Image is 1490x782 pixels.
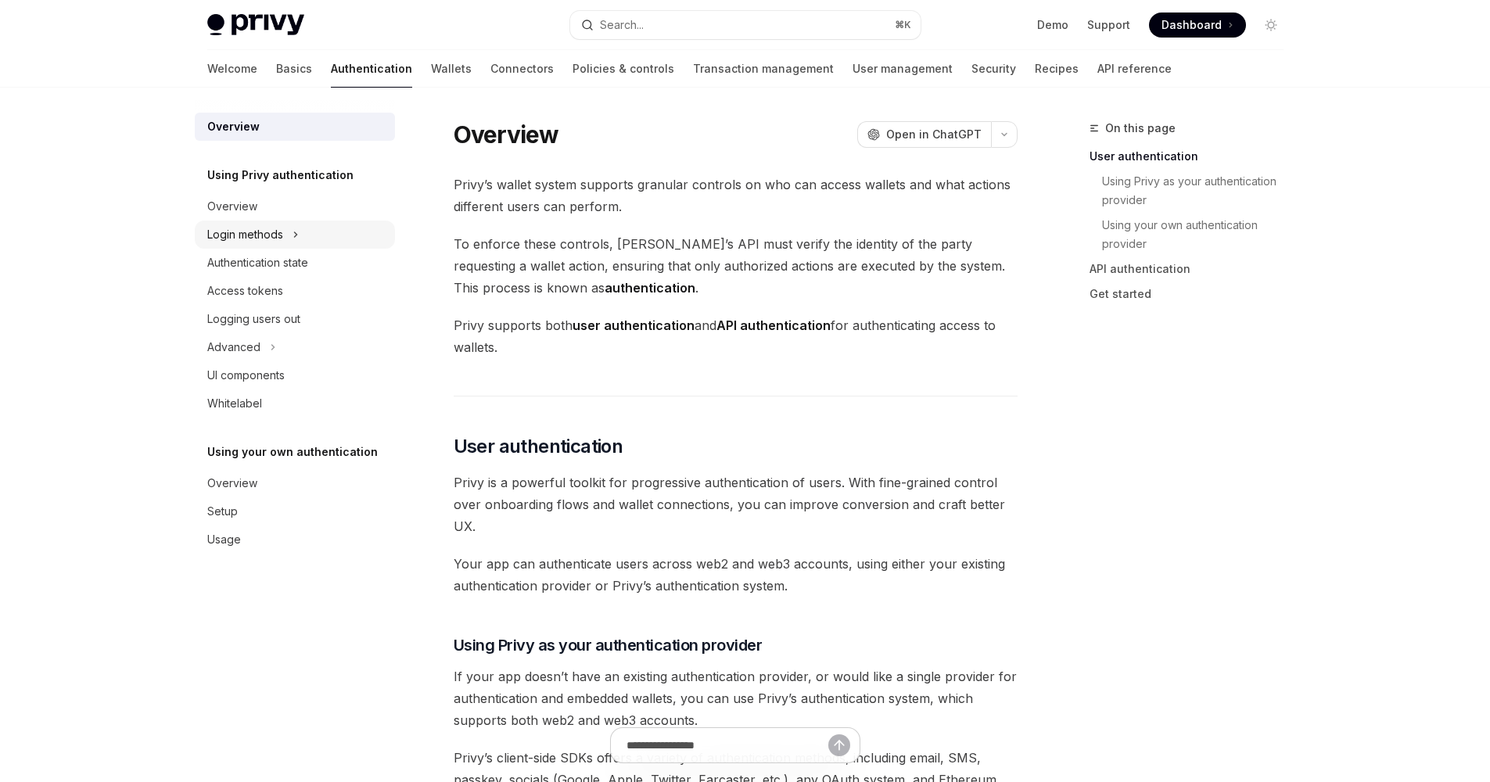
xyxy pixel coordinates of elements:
[276,50,312,88] a: Basics
[1090,144,1296,169] a: User authentication
[207,310,300,328] div: Logging users out
[195,361,395,389] a: UI components
[1090,169,1296,213] a: Using Privy as your authentication provider
[454,553,1018,597] span: Your app can authenticate users across web2 and web3 accounts, using either your existing authent...
[195,389,395,418] a: Whitelabel
[454,233,1018,299] span: To enforce these controls, [PERSON_NAME]’s API must verify the identity of the party requesting a...
[454,120,559,149] h1: Overview
[627,728,828,762] input: Ask a question...
[195,497,395,526] a: Setup
[207,197,257,216] div: Overview
[207,366,285,385] div: UI components
[454,314,1018,358] span: Privy supports both and for authenticating access to wallets.
[207,530,241,549] div: Usage
[605,280,695,296] strong: authentication
[207,394,262,413] div: Whitelabel
[195,469,395,497] a: Overview
[1090,213,1296,256] a: Using your own authentication provider
[207,225,283,244] div: Login methods
[1037,17,1068,33] a: Demo
[857,121,991,148] button: Open in ChatGPT
[570,11,921,39] button: Search...⌘K
[693,50,834,88] a: Transaction management
[1161,17,1222,33] span: Dashboard
[454,434,623,459] span: User authentication
[195,221,395,249] button: Login methods
[600,16,644,34] div: Search...
[207,117,260,136] div: Overview
[1090,282,1296,307] a: Get started
[207,338,260,357] div: Advanced
[1105,119,1176,138] span: On this page
[195,192,395,221] a: Overview
[207,282,283,300] div: Access tokens
[331,50,412,88] a: Authentication
[207,50,257,88] a: Welcome
[195,526,395,554] a: Usage
[1258,13,1284,38] button: Toggle dark mode
[454,472,1018,537] span: Privy is a powerful toolkit for progressive authentication of users. With fine-grained control ov...
[195,277,395,305] a: Access tokens
[1035,50,1079,88] a: Recipes
[1090,256,1296,282] a: API authentication
[971,50,1016,88] a: Security
[853,50,953,88] a: User management
[1097,50,1172,88] a: API reference
[195,249,395,277] a: Authentication state
[207,14,304,36] img: light logo
[431,50,472,88] a: Wallets
[195,113,395,141] a: Overview
[207,166,354,185] h5: Using Privy authentication
[454,665,1018,731] span: If your app doesn’t have an existing authentication provider, or would like a single provider for...
[454,634,763,656] span: Using Privy as your authentication provider
[207,502,238,521] div: Setup
[207,474,257,493] div: Overview
[573,50,674,88] a: Policies & controls
[886,127,982,142] span: Open in ChatGPT
[490,50,554,88] a: Connectors
[716,317,831,333] strong: API authentication
[207,443,378,461] h5: Using your own authentication
[828,734,850,756] button: Send message
[1087,17,1130,33] a: Support
[207,253,308,272] div: Authentication state
[895,19,911,31] span: ⌘ K
[573,317,695,333] strong: user authentication
[195,333,395,361] button: Advanced
[454,174,1018,217] span: Privy’s wallet system supports granular controls on who can access wallets and what actions diffe...
[1149,13,1246,38] a: Dashboard
[195,305,395,333] a: Logging users out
